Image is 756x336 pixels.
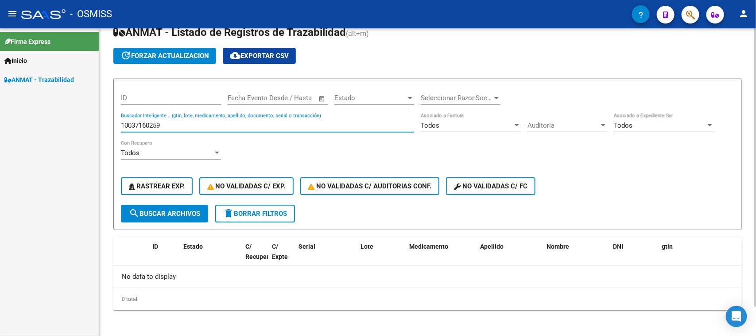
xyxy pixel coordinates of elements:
mat-icon: menu [7,8,18,19]
datatable-header-cell: ID [149,237,180,276]
datatable-header-cell: Estado [180,237,242,276]
span: Nombre [547,243,569,250]
button: forzar actualizacion [113,48,216,64]
button: No Validadas c/ Auditorias Conf. [300,177,440,195]
span: Inicio [4,56,27,66]
datatable-header-cell: C/ Recupero [242,237,268,276]
span: (alt+m) [346,29,369,38]
mat-icon: search [129,208,140,219]
div: 0 total [113,288,742,310]
span: Lote [361,243,373,250]
span: - OSMISS [70,4,112,24]
span: No Validadas c/ Auditorias Conf. [308,182,432,190]
button: Buscar Archivos [121,205,208,223]
button: Rastrear Exp. [121,177,193,195]
datatable-header-cell: Serial [295,237,357,276]
span: Exportar CSV [230,52,289,60]
span: Auditoria [527,121,599,129]
mat-icon: cloud_download [230,50,240,61]
button: Borrar Filtros [215,205,295,223]
mat-icon: person [738,8,749,19]
span: Medicamento [409,243,448,250]
input: Fecha fin [271,94,314,102]
span: Borrar Filtros [223,210,287,218]
datatable-header-cell: Apellido [477,237,543,276]
span: Apellido [480,243,504,250]
div: No data to display [113,266,742,288]
span: Todos [121,149,140,157]
input: Fecha inicio [228,94,264,102]
span: Estado [334,94,406,102]
datatable-header-cell: gtin [658,237,738,276]
span: ID [152,243,158,250]
mat-icon: update [120,50,131,61]
datatable-header-cell: DNI [609,237,658,276]
button: Exportar CSV [223,48,296,64]
span: ANMAT - Listado de Registros de Trazabilidad [113,26,346,39]
mat-icon: delete [223,208,234,219]
span: Rastrear Exp. [129,182,185,190]
span: DNI [613,243,623,250]
span: No validadas c/ FC [454,182,527,190]
button: No Validadas c/ Exp. [199,177,294,195]
span: Seleccionar RazonSocial [421,94,492,102]
datatable-header-cell: Lote [357,237,406,276]
span: C/ Expte [272,243,288,260]
button: No validadas c/ FC [446,177,535,195]
span: Estado [183,243,203,250]
span: ANMAT - Trazabilidad [4,75,74,85]
span: C/ Recupero [245,243,272,260]
datatable-header-cell: C/ Expte [268,237,295,276]
button: Open calendar [317,94,327,104]
span: Todos [421,121,439,129]
span: Todos [614,121,632,129]
span: gtin [662,243,673,250]
span: Firma Express [4,37,50,47]
span: forzar actualizacion [120,52,209,60]
datatable-header-cell: Medicamento [406,237,477,276]
span: No Validadas c/ Exp. [207,182,286,190]
span: Serial [299,243,315,250]
div: Open Intercom Messenger [726,306,747,327]
span: Buscar Archivos [129,210,200,218]
datatable-header-cell: Nombre [543,237,609,276]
